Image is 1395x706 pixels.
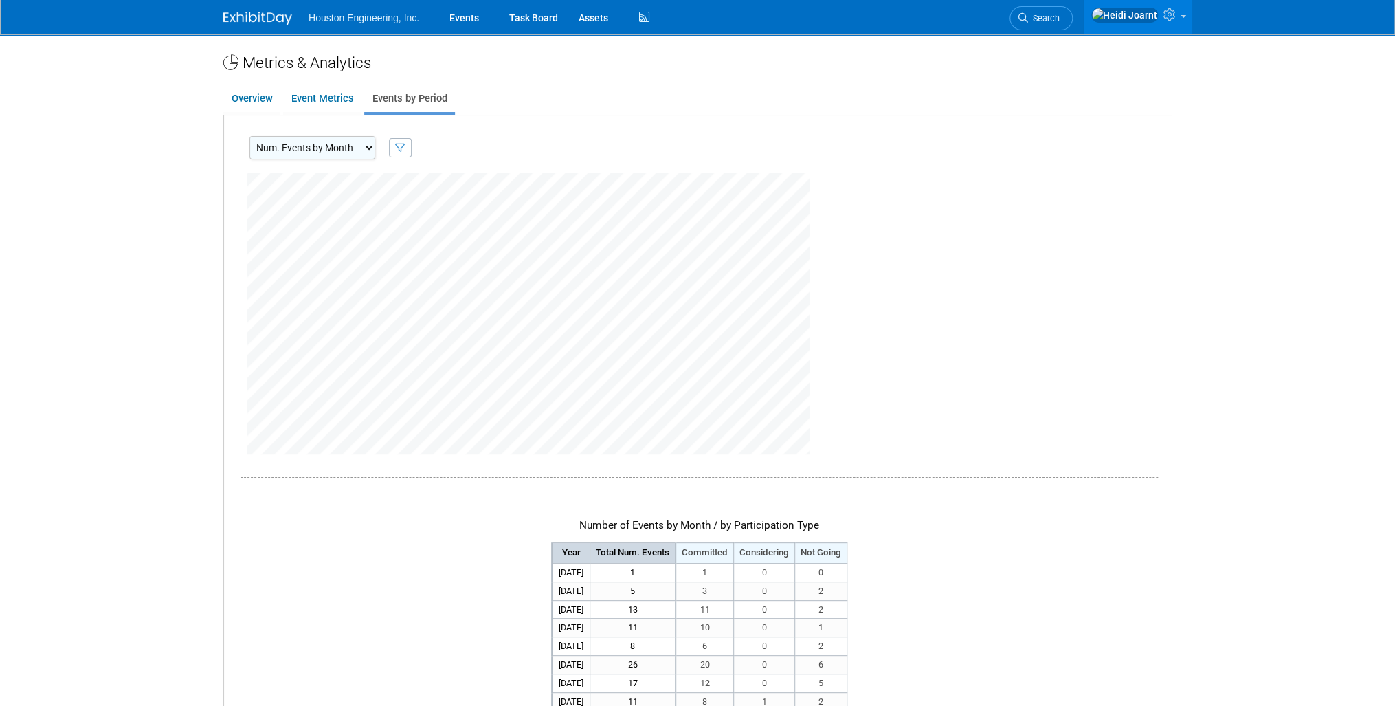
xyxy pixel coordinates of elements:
td: 6 [795,655,847,674]
td: 2 [795,637,847,656]
th: Considering [734,543,795,564]
td: 8 [590,637,676,656]
td: 5 [795,674,847,692]
td: 1 [676,563,734,582]
td: 2 [795,600,847,619]
td: 6 [676,637,734,656]
th: Committed [676,543,734,564]
td: 1 [795,619,847,637]
td: 0 [734,600,795,619]
td: [DATE] [552,600,590,619]
td: [DATE] [552,655,590,674]
img: Heidi Joarnt [1091,8,1158,23]
a: Events by Period [364,85,455,112]
td: 13 [590,600,676,619]
td: 0 [734,563,795,582]
th: Total Num. Events [590,543,676,564]
td: 0 [734,637,795,656]
td: 10 [676,619,734,637]
div: Number of Events by Month / by Participation Type [241,477,1158,539]
td: 26 [590,655,676,674]
td: 2 [795,582,847,600]
td: [DATE] [552,582,590,600]
td: [DATE] [552,674,590,692]
td: [DATE] [552,619,590,637]
a: Search [1009,6,1073,30]
td: 0 [734,582,795,600]
div: Metrics & Analytics [223,52,1172,74]
td: 0 [734,655,795,674]
td: 5 [590,582,676,600]
td: [DATE] [552,637,590,656]
td: 20 [676,655,734,674]
span: Houston Engineering, Inc. [309,12,419,23]
td: 11 [676,600,734,619]
a: Overview [223,85,280,112]
span: Search [1028,13,1060,23]
a: Event Metrics [283,85,361,112]
td: 0 [795,563,847,582]
td: 0 [734,619,795,637]
td: 1 [590,563,676,582]
th: Not Going [795,543,847,564]
td: 17 [590,674,676,692]
td: 3 [676,582,734,600]
th: Year [552,543,590,564]
img: ExhibitDay [223,12,292,25]
td: 0 [734,674,795,692]
td: 11 [590,619,676,637]
td: [DATE] [552,563,590,582]
td: 12 [676,674,734,692]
